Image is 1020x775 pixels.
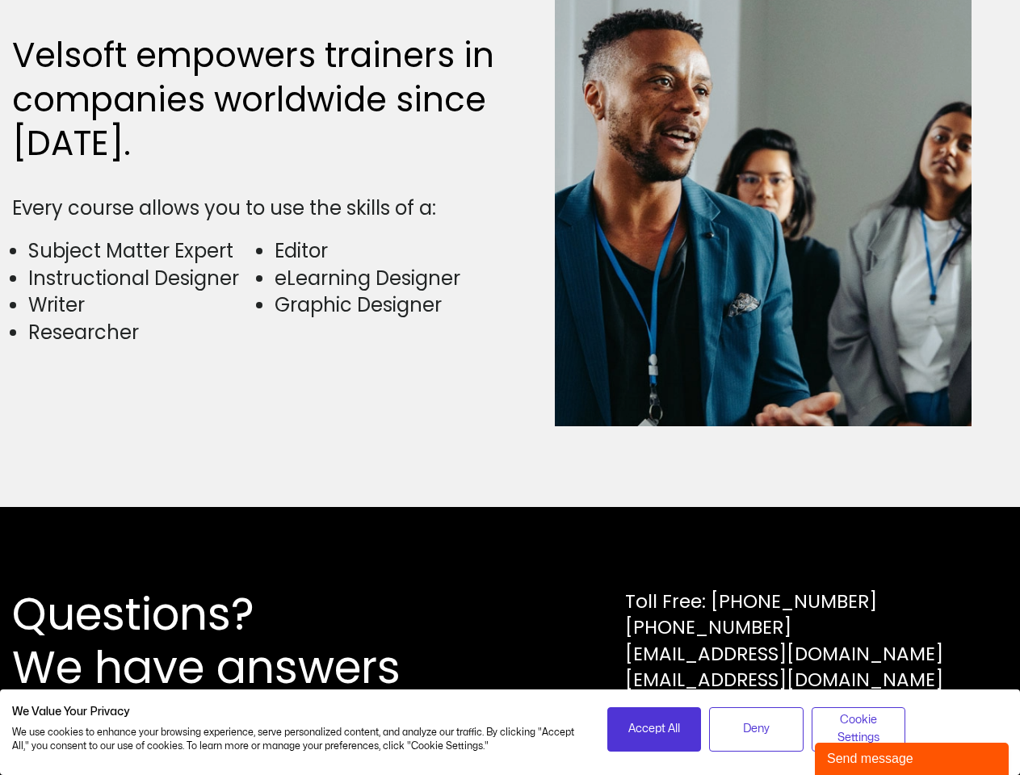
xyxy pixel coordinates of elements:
[628,720,680,738] span: Accept All
[12,34,502,166] h2: Velsoft empowers trainers in companies worldwide since [DATE].
[275,291,502,319] li: Graphic Designer
[822,711,896,748] span: Cookie Settings
[275,237,502,265] li: Editor
[12,195,502,222] div: Every course allows you to use the skills of a:
[12,726,583,753] p: We use cookies to enhance your browsing experience, serve personalized content, and analyze our t...
[28,237,255,265] li: Subject Matter Expert
[815,739,1012,775] iframe: chat widget
[28,265,255,292] li: Instructional Designer
[812,707,906,752] button: Adjust cookie preferences
[28,291,255,319] li: Writer
[12,588,459,694] h2: Questions? We have answers
[607,707,702,752] button: Accept all cookies
[12,705,583,719] h2: We Value Your Privacy
[625,589,943,693] div: Toll Free: [PHONE_NUMBER] [PHONE_NUMBER] [EMAIL_ADDRESS][DOMAIN_NAME] [EMAIL_ADDRESS][DOMAIN_NAME]
[28,319,255,346] li: Researcher
[743,720,770,738] span: Deny
[709,707,804,752] button: Deny all cookies
[275,265,502,292] li: eLearning Designer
